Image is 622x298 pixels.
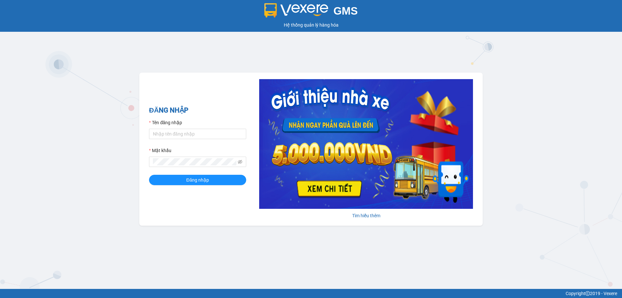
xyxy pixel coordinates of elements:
span: Đăng nhập [186,176,209,184]
span: GMS [333,5,358,17]
div: Copyright 2019 - Vexere [5,290,617,297]
label: Tên đăng nhập [149,119,182,126]
input: Tên đăng nhập [149,129,246,139]
div: Tìm hiểu thêm [259,212,473,219]
a: GMS [264,10,358,15]
button: Đăng nhập [149,175,246,185]
img: banner-0 [259,79,473,209]
img: logo 2 [264,3,328,18]
label: Mật khẩu [149,147,171,154]
input: Mật khẩu [153,158,236,165]
div: Hệ thống quản lý hàng hóa [2,21,620,29]
span: copyright [585,291,590,296]
span: eye-invisible [238,160,242,164]
h2: ĐĂNG NHẬP [149,105,246,116]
